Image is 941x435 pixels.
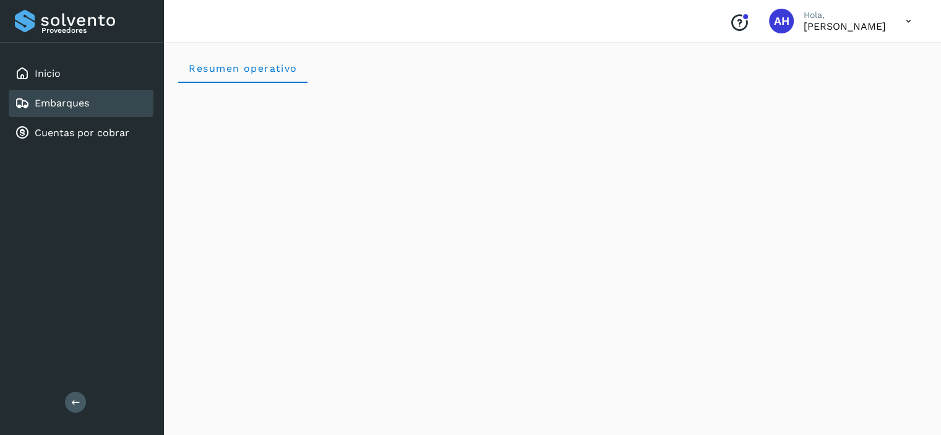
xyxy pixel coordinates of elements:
[35,97,89,109] a: Embarques
[35,127,129,139] a: Cuentas por cobrar
[9,60,153,87] div: Inicio
[9,90,153,117] div: Embarques
[804,20,886,32] p: AZUCENA HERNANDEZ LOPEZ
[9,119,153,147] div: Cuentas por cobrar
[41,26,148,35] p: Proveedores
[804,10,886,20] p: Hola,
[35,67,61,79] a: Inicio
[188,62,298,74] span: Resumen operativo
